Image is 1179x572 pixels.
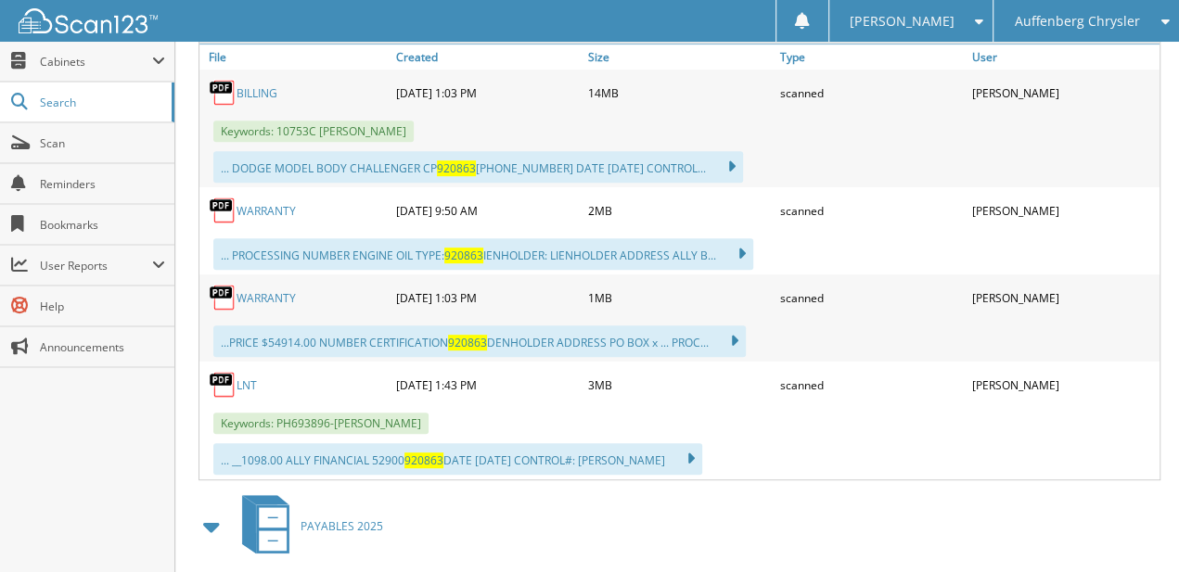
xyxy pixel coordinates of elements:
a: File [199,44,391,70]
span: 920863 [444,248,483,263]
span: 920863 [404,452,443,468]
span: 920863 [437,160,476,176]
span: Keywords: PH693896-[PERSON_NAME] [213,413,429,434]
span: Announcements [40,339,165,355]
div: scanned [775,74,968,111]
div: 14MB [583,74,775,111]
a: BILLING [237,85,277,101]
span: Search [40,95,162,110]
a: Size [583,44,775,70]
span: Bookmarks [40,217,165,233]
div: ...PRICE $54914.00 NUMBER CERTIFICATION DENHOLDER ADDRESS PO BOX x ... PROC... [213,325,746,357]
div: ... DODGE MODEL BODY CHALLENGER CP [PHONE_NUMBER] DATE [DATE] CONTROL... [213,151,743,183]
div: scanned [775,192,968,229]
a: Type [775,44,968,70]
div: [DATE] 9:50 AM [391,192,583,229]
img: PDF.png [209,79,237,107]
div: scanned [775,279,968,316]
div: [PERSON_NAME] [968,192,1160,229]
div: [PERSON_NAME] [968,74,1160,111]
span: Help [40,299,165,314]
a: WARRANTY [237,203,296,219]
div: ... PROCESSING NUMBER ENGINE OIL TYPE: IENHOLDER: LIENHOLDER ADDRESS ALLY B... [213,238,753,270]
div: 1MB [583,279,775,316]
span: Scan [40,135,165,151]
span: PAYABLES 2025 [301,518,383,534]
img: PDF.png [209,371,237,399]
div: [PERSON_NAME] [968,279,1160,316]
img: PDF.png [209,284,237,311]
a: PAYABLES 2025 [231,489,383,563]
span: [PERSON_NAME] [850,16,954,27]
a: LNT [237,377,257,393]
span: Keywords: 10753C [PERSON_NAME] [213,121,414,142]
img: scan123-logo-white.svg [19,8,158,33]
div: 3MB [583,366,775,403]
span: 920863 [448,335,487,350]
span: Cabinets [40,54,152,70]
div: 2MB [583,192,775,229]
div: scanned [775,366,968,403]
span: Auffenberg Chrysler [1015,16,1140,27]
div: ... __1098.00 ALLY FINANCIAL 52900 DATE [DATE] CONTROL#: [PERSON_NAME] [213,443,702,475]
span: User Reports [40,258,152,273]
a: Created [391,44,583,70]
a: WARRANTY [237,290,296,306]
img: PDF.png [209,197,237,224]
span: Reminders [40,176,165,192]
div: [DATE] 1:43 PM [391,366,583,403]
div: [DATE] 1:03 PM [391,279,583,316]
div: [DATE] 1:03 PM [391,74,583,111]
a: User [968,44,1160,70]
div: [PERSON_NAME] [968,366,1160,403]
